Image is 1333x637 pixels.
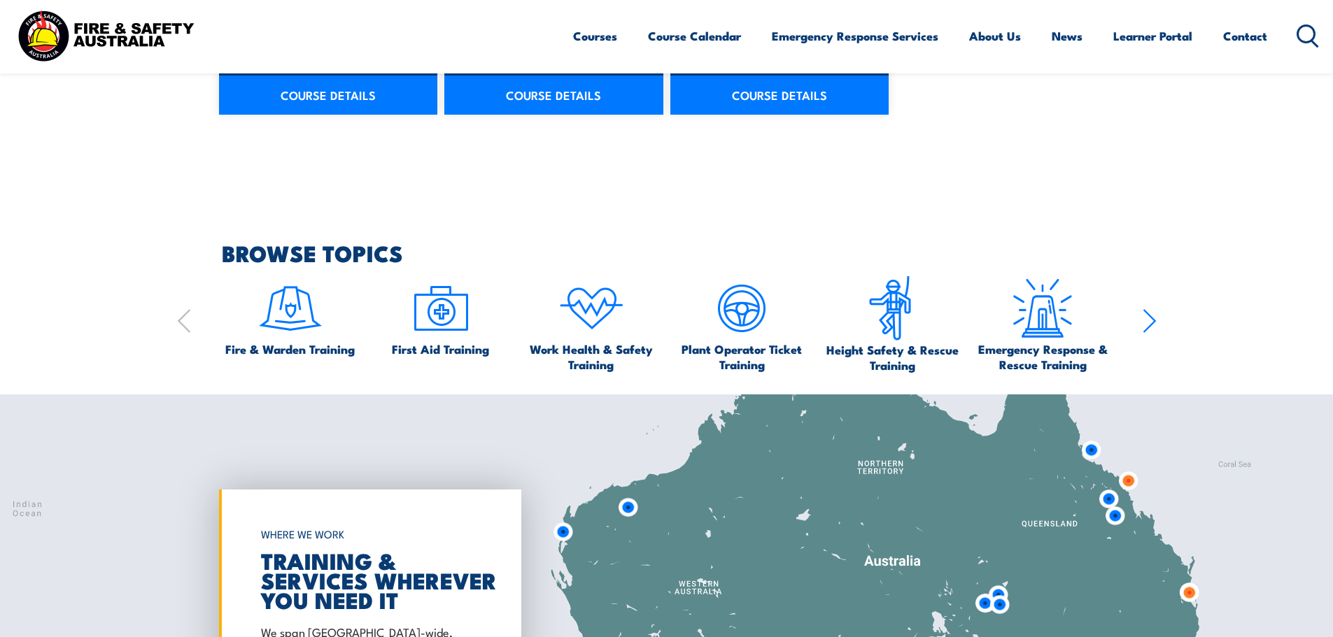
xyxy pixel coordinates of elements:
[1113,17,1192,55] a: Learner Portal
[225,341,355,357] span: Fire & Warden Training
[408,275,474,341] img: icon-2
[974,341,1111,372] span: Emergency Response & Rescue Training
[1223,17,1267,55] a: Contact
[219,76,438,115] a: COURSE DETAILS
[974,275,1111,372] a: Emergency Response & Rescue Training
[523,275,660,372] a: Work Health & Safety Training
[859,275,925,342] img: icon-6
[261,522,472,547] h6: WHERE WE WORK
[824,342,961,373] span: Height Safety & Rescue Training
[444,76,663,115] a: COURSE DETAILS
[225,275,355,357] a: Fire & Warden Training
[1010,275,1075,341] img: Emergency Response Icon
[558,275,624,341] img: icon-4
[1052,17,1082,55] a: News
[673,341,810,372] span: Plant Operator Ticket Training
[824,275,961,373] a: Height Safety & Rescue Training
[709,275,775,341] img: icon-5
[392,275,489,357] a: First Aid Training
[670,76,889,115] a: COURSE DETAILS
[969,17,1021,55] a: About Us
[648,17,741,55] a: Course Calendar
[392,341,489,357] span: First Aid Training
[258,275,323,341] img: icon-1
[573,17,617,55] a: Courses
[673,275,810,372] a: Plant Operator Ticket Training
[222,243,1157,262] h2: BROWSE TOPICS
[772,17,938,55] a: Emergency Response Services
[523,341,660,372] span: Work Health & Safety Training
[261,550,472,609] h2: TRAINING & SERVICES WHEREVER YOU NEED IT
